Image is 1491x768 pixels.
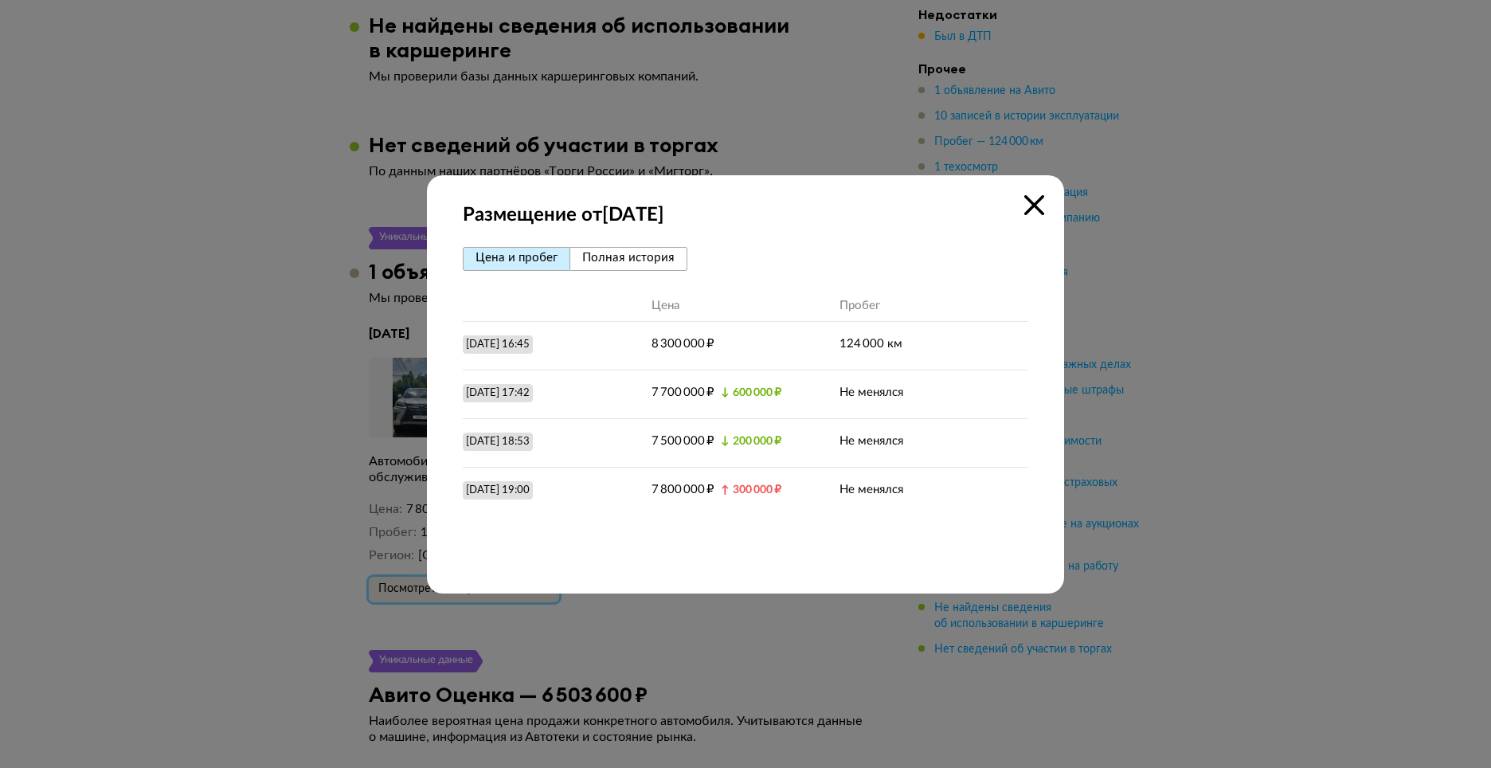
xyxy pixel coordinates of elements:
[652,386,714,398] span: 7 700 000 ₽
[463,247,570,271] button: Цена и пробег
[733,387,781,398] span: 600 000 ₽
[721,484,781,496] div: ↑
[466,338,530,352] div: [DATE] 16:45
[570,247,687,271] button: Полная история
[839,337,909,352] div: 124 000 км
[466,435,530,449] div: [DATE] 18:53
[839,483,903,498] div: Не менялся
[721,387,781,398] div: ↓
[733,436,781,447] span: 200 000 ₽
[652,338,714,350] span: 8 300 000 ₽
[839,299,880,314] div: Пробег
[721,436,781,447] div: ↓
[652,435,714,447] span: 7 500 000 ₽
[733,484,781,496] span: 300 000 ₽
[652,299,679,314] div: Цена
[466,386,530,401] div: [DATE] 17:42
[839,386,903,401] div: Не менялся
[652,484,714,496] span: 7 800 000 ₽
[466,484,530,498] div: [DATE] 19:00
[475,252,558,264] span: Цена и пробег
[839,434,903,449] div: Не менялся
[582,252,675,264] span: Полная история
[463,203,1028,227] strong: Размещение от [DATE]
